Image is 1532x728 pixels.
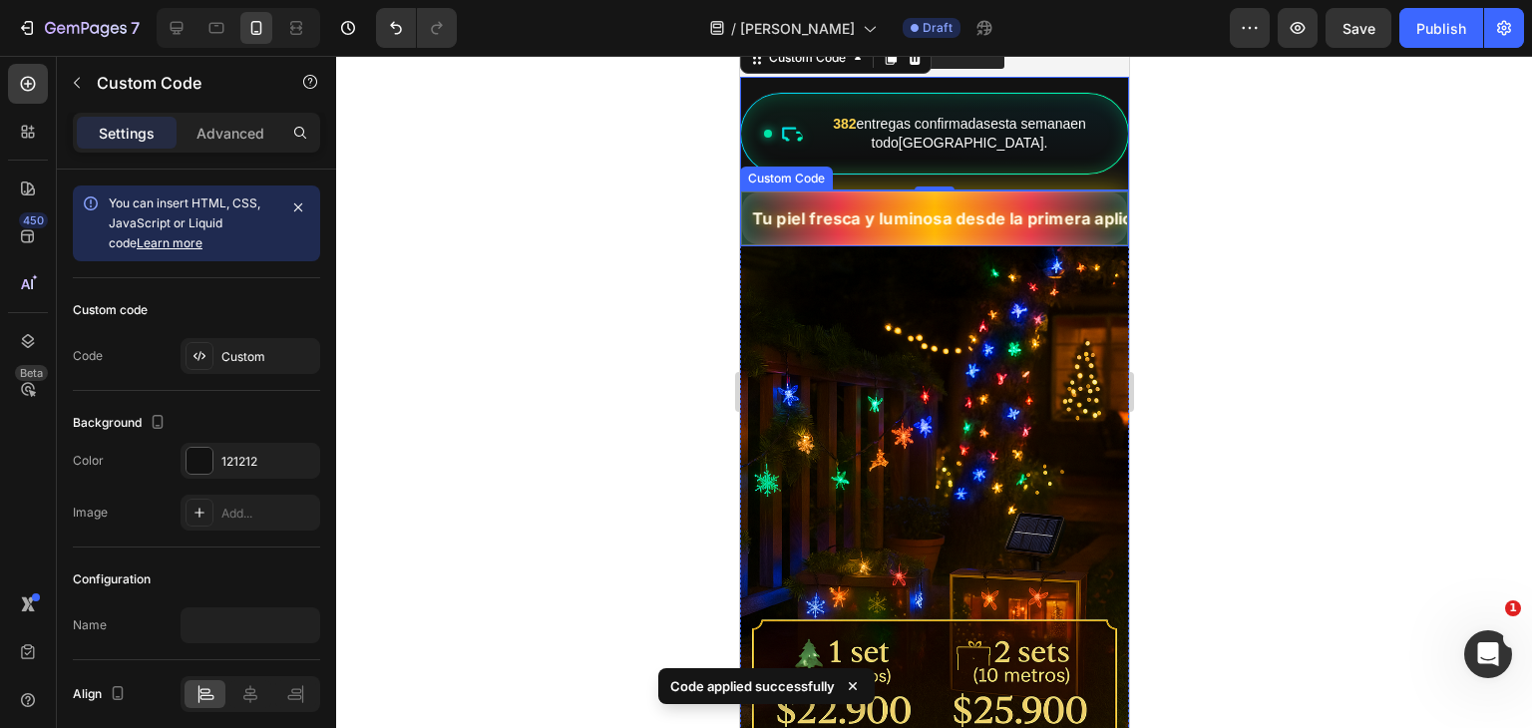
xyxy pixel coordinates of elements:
[1399,8,1483,48] button: Publish
[73,504,108,522] div: Image
[376,8,457,48] div: Undo/Redo
[73,301,148,319] div: Custom code
[221,348,315,366] div: Custom
[4,114,89,132] div: Custom Code
[221,505,315,523] div: Add...
[73,616,107,634] div: Name
[1505,600,1521,616] span: 1
[109,195,260,250] span: You can insert HTML, CSS, JavaScript or Liquid code
[73,452,104,470] div: Color
[73,347,103,365] div: Code
[1416,18,1466,39] div: Publish
[15,365,48,381] div: Beta
[97,71,266,95] p: Custom Code
[99,123,155,144] p: Settings
[740,56,1129,728] iframe: Design area
[73,681,130,708] div: Align
[923,19,953,37] span: Draft
[73,410,170,437] div: Background
[740,18,855,39] span: [PERSON_NAME]
[196,123,264,144] p: Advanced
[19,212,48,228] div: 450
[731,18,736,39] span: /
[131,16,140,40] p: 7
[8,8,149,48] button: 7
[137,235,202,250] a: Learn more
[1342,20,1375,37] span: Save
[1464,630,1512,678] iframe: Intercom live chat
[670,676,835,696] p: Code applied successfully
[73,570,151,588] div: Configuration
[1326,8,1391,48] button: Save
[221,453,315,471] div: 121212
